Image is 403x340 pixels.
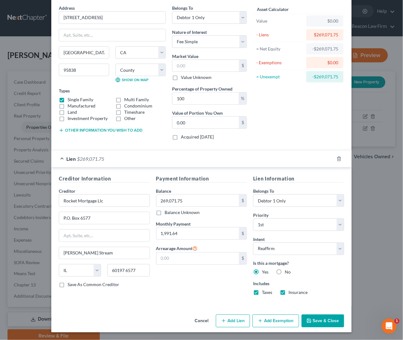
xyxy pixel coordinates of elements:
[239,117,247,128] div: $
[253,280,344,287] label: Includes
[311,18,339,24] div: $0.00
[172,86,232,92] label: Percentage of Property Owned
[59,12,166,24] input: Enter address...
[382,319,397,334] iframe: Intercom live chat
[156,221,191,227] label: Monthly Payment
[253,315,299,328] button: Add Exemption
[239,195,247,207] div: $
[59,188,75,194] span: Creditor
[156,175,247,183] h5: Payment Information
[68,109,77,115] label: Land
[311,60,339,66] div: $0.00
[239,228,247,239] div: $
[115,77,148,82] a: Show on Map
[172,92,239,104] input: 0.00
[68,282,119,288] label: Save As Common Creditor
[253,212,268,218] span: Priority
[172,53,198,60] label: Market Value
[253,236,265,243] label: Intent
[256,46,304,52] div: = Net Equity
[172,5,193,11] span: Belongs To
[156,228,239,239] input: 0.00
[59,87,70,94] label: Types
[156,245,198,252] label: Arrearage Amount
[216,315,250,328] button: Add Lien
[77,156,104,162] span: $269,071.75
[239,253,247,264] div: $
[181,134,214,140] label: Acquired [DATE]
[288,290,308,296] label: Insurance
[311,46,339,52] div: -$269,071.75
[262,290,272,296] label: Taxes
[156,253,239,264] input: 0.00
[257,6,289,13] label: Asset Calculator
[66,156,76,162] span: Lien
[124,103,152,109] label: Condominium
[59,128,142,133] button: Other information you wish to add
[256,60,304,66] div: - Exemptions
[59,247,150,259] input: Enter city...
[107,264,150,277] input: Enter zip...
[124,109,145,115] label: Timeshare
[59,64,109,76] input: Enter zip...
[68,103,95,109] label: Manufactured
[124,97,149,103] label: Multi Family
[239,92,247,104] div: %
[172,117,239,128] input: 0.00
[239,60,247,72] div: $
[262,269,268,275] label: Yes
[59,29,166,41] input: Apt, Suite, etc...
[59,194,150,207] input: Search creditor by name...
[172,60,239,72] input: 0.00
[68,97,93,103] label: Single Family
[302,315,344,328] button: Save & Close
[253,175,344,183] h5: Lien Information
[181,74,212,81] label: Value Unknown
[311,74,339,80] div: -$269,071.75
[256,32,304,38] div: - Liens
[59,5,75,11] span: Address
[253,188,274,194] span: Belongs To
[156,195,239,207] input: 0.00
[256,18,304,24] div: Value
[395,319,400,324] span: 1
[59,212,150,224] input: Enter address...
[68,115,108,122] label: Investment Property
[172,110,223,116] label: Value of Portion You Own
[124,115,136,122] label: Other
[59,230,150,242] input: Apt, Suite, etc...
[253,260,344,267] label: Is this a mortgage?
[311,32,339,38] div: $269,071.75
[59,175,150,183] h5: Creditor Information
[59,47,109,59] input: Enter city...
[190,315,213,328] button: Cancel
[165,209,200,216] label: Balance Unknown
[156,188,171,194] label: Balance
[285,269,291,275] label: No
[172,29,207,35] label: Nature of Interest
[256,74,304,80] div: = Unexempt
